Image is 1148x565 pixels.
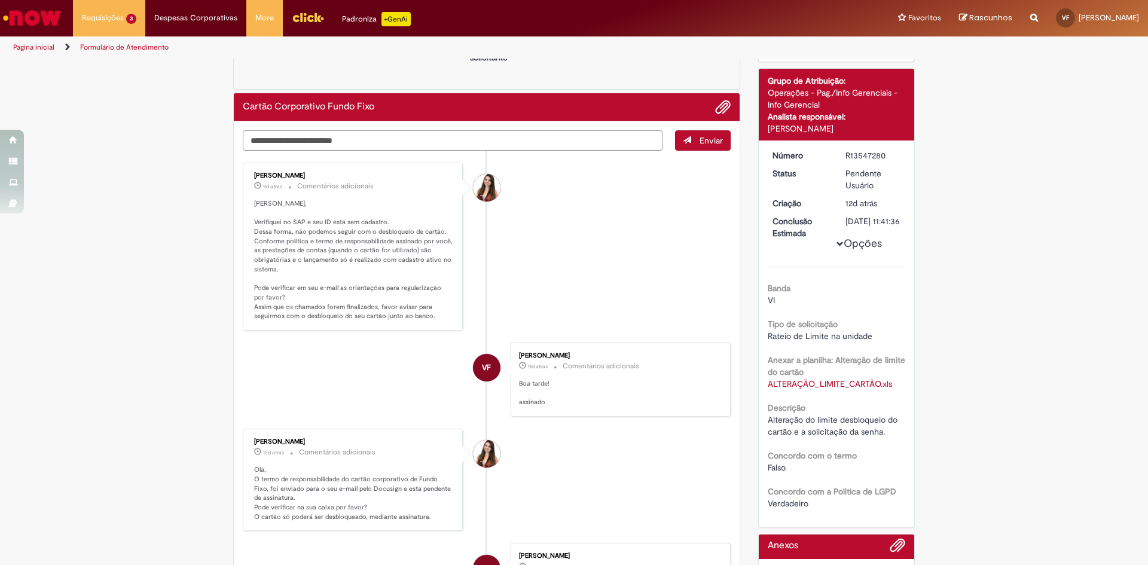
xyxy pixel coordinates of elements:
[482,353,491,382] span: VF
[845,149,901,161] div: R13547280
[80,42,169,52] a: Formulário de Atendimento
[473,354,500,381] div: Viviana Karin Gonzalez Fernandez
[908,12,941,24] span: Favoritos
[764,197,837,209] dt: Criação
[154,12,237,24] span: Despesas Corporativas
[768,402,805,413] b: Descrição
[768,462,786,473] span: Falso
[764,149,837,161] dt: Número
[254,438,453,445] div: [PERSON_NAME]
[764,167,837,179] dt: Status
[292,8,324,26] img: click_logo_yellow_360x200.png
[255,12,274,24] span: More
[473,440,500,468] div: Thais Dos Santos
[768,486,896,497] b: Concordo com a Politica de LGPD
[519,352,718,359] div: [PERSON_NAME]
[675,130,731,151] button: Enviar
[768,75,906,87] div: Grupo de Atribuição:
[890,537,905,559] button: Adicionar anexos
[473,174,500,201] div: Thais Dos Santos
[768,283,790,294] b: Banda
[254,172,453,179] div: [PERSON_NAME]
[9,36,756,59] ul: Trilhas de página
[768,378,892,389] a: Download de ALTERAÇÃO_LIMITE_CARTÃO.xls
[528,363,548,370] time: 19/09/2025 15:29:02
[845,198,877,209] time: 18/09/2025 13:58:51
[1,6,63,30] img: ServiceNow
[13,42,54,52] a: Página inicial
[768,319,838,329] b: Tipo de solicitação
[768,87,906,111] div: Operações - Pag./Info Gerenciais - Info Gerencial
[243,130,662,151] textarea: Digite sua mensagem aqui...
[263,183,282,190] span: 9d atrás
[299,447,375,457] small: Comentários adicionais
[768,414,900,437] span: Alteração do limite desbloqueio do cartão e a solicitação da senha.
[263,183,282,190] time: 22/09/2025 09:34:47
[768,111,906,123] div: Analista responsável:
[1062,14,1069,22] span: VF
[254,465,453,521] p: Olá, O termo de responsabilidade do cartão corporativo de Fundo Fixo, foi enviado para o seu e-ma...
[519,552,718,560] div: [PERSON_NAME]
[700,135,723,146] span: Enviar
[768,295,775,306] span: VI
[959,13,1012,24] a: Rascunhos
[845,198,877,209] span: 12d atrás
[768,331,872,341] span: Rateio de Limite na unidade
[528,363,548,370] span: 11d atrás
[764,215,837,239] dt: Conclusão Estimada
[82,12,124,24] span: Requisições
[342,12,411,26] div: Padroniza
[254,199,453,321] p: [PERSON_NAME], Verifiquei no SAP e seu ID está sem cadastro. Dessa forma, não podemos seguir com ...
[243,102,374,112] h2: Cartão Corporativo Fundo Fixo Histórico de tíquete
[768,450,857,461] b: Concordo com o termo
[768,123,906,135] div: [PERSON_NAME]
[263,449,284,456] span: 12d atrás
[845,167,901,191] div: Pendente Usuário
[381,12,411,26] p: +GenAi
[845,197,901,209] div: 18/09/2025 13:58:51
[768,355,905,377] b: Anexar a planilha: Alteração de limite do cartão
[715,99,731,115] button: Adicionar anexos
[297,181,374,191] small: Comentários adicionais
[969,12,1012,23] span: Rascunhos
[563,361,639,371] small: Comentários adicionais
[1079,13,1139,23] span: [PERSON_NAME]
[519,379,718,407] p: Boa tarde! assinado.
[768,540,798,551] h2: Anexos
[768,498,808,509] span: Verdadeiro
[126,14,136,24] span: 3
[263,449,284,456] time: 18/09/2025 16:46:20
[845,215,901,227] div: [DATE] 11:41:36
